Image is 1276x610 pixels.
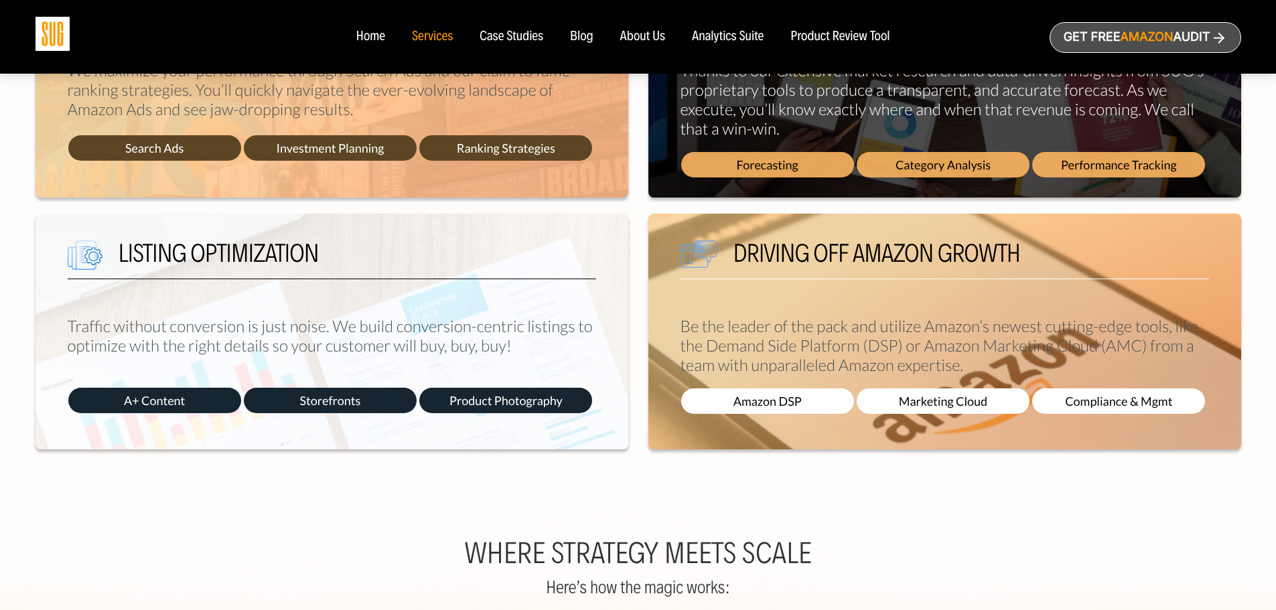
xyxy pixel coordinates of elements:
span: Category Analysis [857,152,1030,177]
span: Compliance & Mgmt [1032,388,1205,414]
a: Case Studies [480,29,543,44]
p: Traffic without conversion is just noise. We build conversion-centric listings to optimize with t... [68,317,596,356]
span: Performance Tracking [1032,152,1205,177]
span: Investment Planning [244,135,417,161]
span: Amazon [1120,30,1173,44]
a: Product Review Tool [790,29,890,44]
img: We are Smart [68,240,102,270]
p: Thanks to our extensive market research and data-driven insights from SUG’s proprietary tools to ... [681,61,1209,139]
span: Storefronts [244,388,417,413]
a: Blog [570,29,593,44]
img: Sug [36,17,70,51]
span: Search Ads [68,135,241,161]
span: Amazon DSP [681,388,854,414]
a: Get freeAmazonAudit [1050,22,1241,53]
p: Be the leader of the pack and utilize Amazon’s newest cutting-edge tools, like the Demand Side Pl... [681,317,1209,375]
span: Ranking Strategies [419,135,592,161]
span: Forecasting [681,152,854,177]
a: Home [356,29,384,44]
a: Services [412,29,453,44]
span: A+ Content [68,388,241,413]
h5: Driving off Amazon growth [681,240,1209,279]
span: Marketing Cloud [857,388,1030,414]
h5: Listing Optimization [68,240,596,279]
a: Analytics Suite [692,29,764,44]
span: Product Photography [419,388,592,413]
a: About Us [620,29,666,44]
p: We maximize your performance through Search Ads and our claim to fame ranking strategies. You’ll ... [68,61,596,119]
img: We are Smart [681,240,717,268]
